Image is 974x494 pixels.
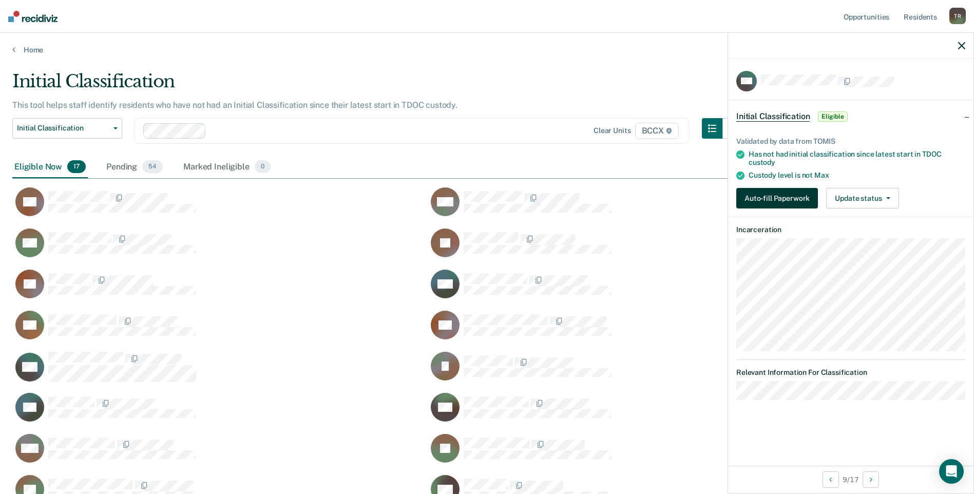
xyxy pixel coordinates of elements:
[12,269,428,310] div: CaseloadOpportunityCell-00588855
[12,156,88,179] div: Eligible Now
[12,228,428,269] div: CaseloadOpportunityCell-00490073
[863,471,879,488] button: Next Opportunity
[814,171,829,179] span: Max
[67,160,86,174] span: 17
[949,8,966,24] div: T R
[142,160,163,174] span: 54
[8,11,58,22] img: Recidiviz
[17,124,109,132] span: Initial Classification
[749,171,965,180] div: Custody level is not
[12,45,962,54] a: Home
[12,351,428,392] div: CaseloadOpportunityCell-00676761
[428,392,843,433] div: CaseloadOpportunityCell-00676860
[255,160,271,174] span: 0
[428,187,843,228] div: CaseloadOpportunityCell-00461816
[104,156,165,179] div: Pending
[939,459,964,484] div: Open Intercom Messenger
[428,433,843,474] div: CaseloadOpportunityCell-00647111
[728,466,973,493] div: 9 / 17
[749,158,775,166] span: custody
[12,392,428,433] div: CaseloadOpportunityCell-00436342
[728,100,973,133] div: Initial ClassificationEligible
[428,269,843,310] div: CaseloadOpportunityCell-00639574
[736,225,965,234] dt: Incarceration
[12,433,428,474] div: CaseloadOpportunityCell-00676196
[635,123,679,139] span: BCCX
[823,471,839,488] button: Previous Opportunity
[826,188,899,208] button: Update status
[736,188,822,208] a: Auto-fill Paperwork
[12,310,428,351] div: CaseloadOpportunityCell-00354539
[428,228,843,269] div: CaseloadOpportunityCell-00314517
[181,156,273,179] div: Marked Ineligible
[428,351,843,392] div: CaseloadOpportunityCell-00604632
[736,188,818,208] button: Auto-fill Paperwork
[736,368,965,377] dt: Relevant Information For Classification
[12,71,743,100] div: Initial Classification
[736,111,810,122] span: Initial Classification
[736,137,965,146] div: Validated by data from TOMIS
[12,100,457,110] p: This tool helps staff identify residents who have not had an Initial Classification since their l...
[594,126,631,135] div: Clear units
[818,111,847,122] span: Eligible
[428,310,843,351] div: CaseloadOpportunityCell-00676861
[12,187,428,228] div: CaseloadOpportunityCell-00667070
[749,150,965,167] div: Has not had initial classification since latest start in TDOC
